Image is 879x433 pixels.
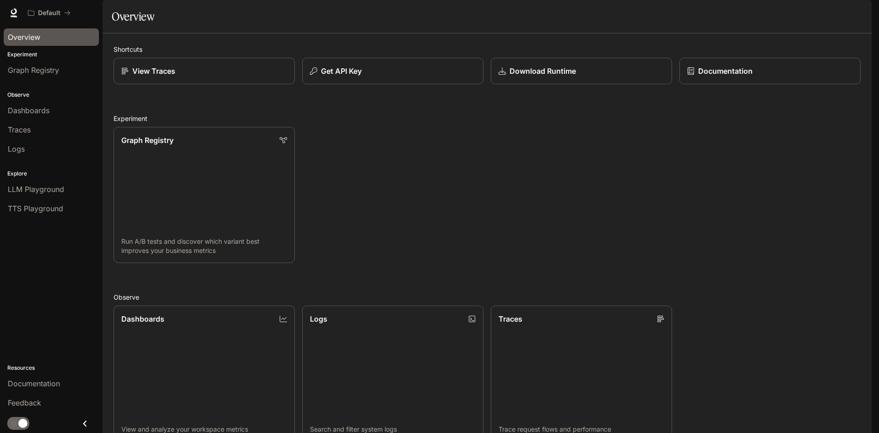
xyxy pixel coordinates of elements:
[321,66,362,77] p: Get API Key
[121,135,174,146] p: Graph Registry
[24,4,75,22] button: All workspaces
[679,58,861,84] a: Documentation
[114,127,295,263] a: Graph RegistryRun A/B tests and discover which variant best improves your business metrics
[698,66,753,77] p: Documentation
[491,58,672,84] a: Download Runtime
[112,7,154,26] h1: Overview
[38,9,60,17] p: Default
[121,237,287,255] p: Run A/B tests and discover which variant best improves your business metrics
[132,66,175,77] p: View Traces
[499,313,522,324] p: Traces
[310,313,327,324] p: Logs
[114,292,861,302] h2: Observe
[121,313,164,324] p: Dashboards
[302,58,483,84] button: Get API Key
[114,114,861,123] h2: Experiment
[114,58,295,84] a: View Traces
[114,44,861,54] h2: Shortcuts
[510,66,576,77] p: Download Runtime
